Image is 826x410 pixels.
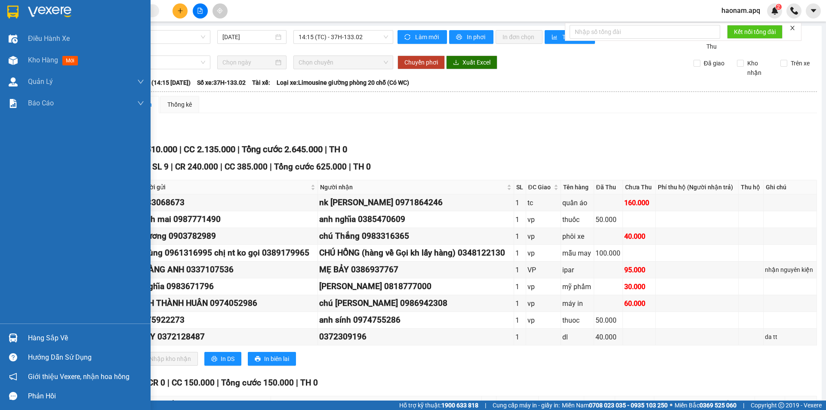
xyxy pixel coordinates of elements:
[594,180,623,194] th: Đã Thu
[171,162,173,172] span: |
[515,265,524,275] div: 1
[353,162,371,172] span: TH 0
[776,4,782,10] sup: 2
[734,27,776,37] span: Kết nối tổng đài
[252,78,270,87] span: Tài xế:
[7,6,18,18] img: logo-vxr
[496,30,542,44] button: In đơn chọn
[28,390,144,403] div: Phản hồi
[562,214,592,225] div: thuốc
[562,401,668,410] span: Miền Nam
[527,281,559,292] div: vp
[175,162,218,172] span: CR 240.000
[242,144,323,154] span: Tổng cước 2.645.000
[172,378,215,388] span: CC 150.000
[527,248,559,259] div: vp
[515,248,524,259] div: 1
[515,197,524,208] div: 1
[743,401,744,410] span: |
[184,144,235,154] span: CC 2.135.000
[28,98,54,108] span: Báo cáo
[319,230,512,243] div: chú Thắng 0983316365
[179,144,182,154] span: |
[561,180,594,194] th: Tên hàng
[255,356,261,363] span: printer
[137,100,144,107] span: down
[133,144,177,154] span: CR 510.000
[545,30,595,44] button: bar-chartThống kê
[515,231,524,242] div: 1
[624,197,654,208] div: 160.000
[28,56,58,64] span: Kho hàng
[493,401,560,410] span: Cung cấp máy in - giấy in:
[137,263,316,276] div: HOÀNG ANH 0337107536
[528,182,552,192] span: ĐC Giao
[499,398,530,408] span: ĐC Giao
[217,378,219,388] span: |
[777,4,780,10] span: 2
[562,248,592,259] div: mẫu may
[806,3,821,18] button: caret-down
[349,162,351,172] span: |
[220,162,222,172] span: |
[515,332,524,342] div: 1
[221,354,234,364] span: In DS
[225,162,268,172] span: CC 385.000
[28,371,129,382] span: Giới thiệu Vexere, nhận hoa hồng
[197,78,246,87] span: Số xe: 37H-133.02
[237,144,240,154] span: |
[787,59,813,68] span: Trên xe
[771,7,779,15] img: icon-new-feature
[765,332,815,342] div: da tt
[296,378,298,388] span: |
[319,280,512,293] div: [PERSON_NAME] 0818777000
[765,265,815,274] div: nhận nguyên kiện
[462,58,490,67] span: Xuất Excel
[9,99,18,108] img: solution-icon
[656,180,739,194] th: Phí thu hộ (Người nhận trả)
[137,247,316,259] div: a hùng 0961316995 chị nt ko gọi 0389179965
[595,315,622,326] div: 50.000
[624,281,654,292] div: 30.000
[515,315,524,326] div: 1
[9,353,17,361] span: question-circle
[167,100,192,109] div: Thống kê
[152,162,169,172] span: SL 9
[398,30,447,44] button: syncLàm mới
[28,33,70,44] span: Điều hành xe
[319,196,512,209] div: nk [PERSON_NAME] 0971864246
[299,31,388,43] span: 14:15 (TC) - 37H-133.02
[456,34,463,41] span: printer
[527,298,559,309] div: vp
[595,214,622,225] div: 50.000
[137,213,316,226] div: bach mai 0987771490
[221,378,294,388] span: Tổng cước 150.000
[9,373,17,381] span: notification
[137,297,316,310] div: ANH THÀNH HUÂN 0974052986
[148,378,165,388] span: CR 0
[299,56,388,69] span: Chọn chuyến
[173,3,188,18] button: plus
[273,398,473,408] span: Người nhận
[28,76,53,87] span: Quản Lý
[562,332,592,342] div: dl
[319,263,512,276] div: MẸ BẢY 0386937767
[177,8,183,14] span: plus
[515,298,524,309] div: 1
[28,332,144,345] div: Hàng sắp về
[399,401,478,410] span: Hỗ trợ kỹ thuật:
[9,333,18,342] img: warehouse-icon
[149,398,262,408] span: Người gửi
[700,402,737,409] strong: 0369 525 060
[204,352,241,366] button: printerIn DS
[595,248,622,259] div: 100.000
[515,281,524,292] div: 1
[739,180,764,194] th: Thu hộ
[790,7,798,15] img: phone-icon
[449,30,493,44] button: printerIn phơi
[810,7,817,15] span: caret-down
[137,314,316,327] div: 0975922273
[485,401,486,410] span: |
[167,378,170,388] span: |
[700,59,728,68] span: Đã giao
